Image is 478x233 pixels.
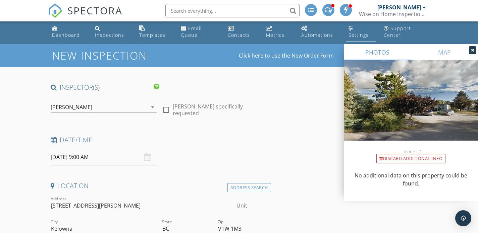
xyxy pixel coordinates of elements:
[48,3,63,18] img: The Best Home Inspection Software - Spectora
[95,32,124,38] div: Inspections
[137,22,173,42] a: Templates
[149,103,157,111] i: arrow_drop_down
[165,4,300,17] input: Search everything...
[51,181,268,190] h4: Location
[52,32,80,38] div: Dashboard
[67,3,122,17] span: SPECTORA
[173,103,268,116] label: [PERSON_NAME] specifically requested
[178,22,220,42] a: Email Queue
[299,22,340,42] a: Automations (Advanced)
[381,22,429,42] a: Support Center
[352,171,470,187] p: No additional data on this property could be found.
[49,22,87,42] a: Dashboard
[384,25,411,38] div: Support Center
[455,210,471,226] div: Open Intercom Messenger
[92,22,131,42] a: Inspections
[376,154,445,163] div: Discard Additional info
[139,32,165,38] div: Templates
[52,50,201,61] h1: New Inspection
[225,22,258,42] a: Contacts
[51,136,268,144] h4: Date/Time
[344,60,478,157] img: streetview
[266,32,284,38] div: Metrics
[48,9,122,23] a: SPECTORA
[344,44,411,60] a: PHOTOS
[346,22,376,42] a: Settings
[239,53,334,58] a: Click here to use the New Order Form
[344,149,478,154] div: Incorrect?
[411,44,478,60] a: MAP
[301,32,333,38] div: Automations
[227,183,271,192] div: Address Search
[377,4,421,11] div: [PERSON_NAME]
[181,25,202,38] div: Email Queue
[349,32,369,38] div: Settings
[359,11,426,17] div: Wise on Home Inspections Inc.
[263,22,293,42] a: Metrics
[228,32,250,38] div: Contacts
[51,149,157,165] input: Select date
[51,104,92,110] div: [PERSON_NAME]
[51,83,160,92] h4: INSPECTOR(S)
